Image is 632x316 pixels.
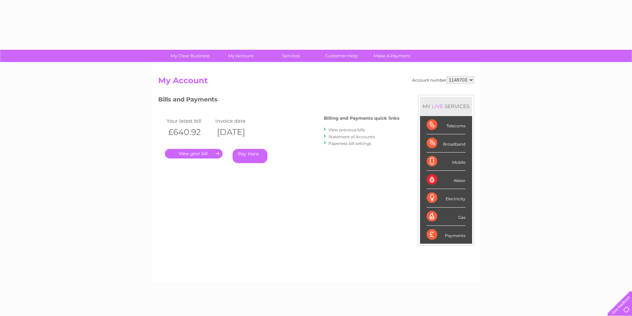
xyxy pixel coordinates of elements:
td: Your latest bill [165,116,214,125]
a: My Account [213,50,268,62]
a: Make A Payment [365,50,419,62]
div: MY SERVICES [420,97,472,116]
a: Customer Help [314,50,369,62]
div: Payments [427,226,465,244]
th: [DATE] [214,125,263,139]
a: Pay Here [233,149,267,163]
h3: Bills and Payments [158,95,399,106]
a: Services [264,50,318,62]
div: LIVE [431,103,445,109]
div: Broadband [427,134,465,153]
a: Paperless bill settings [328,141,371,146]
div: Water [427,171,465,189]
a: My Clear Business [163,50,218,62]
a: . [165,149,223,158]
div: Account number [412,76,474,84]
th: £640.92 [165,125,214,139]
div: Mobile [427,153,465,171]
a: Statement of Accounts [328,134,375,139]
div: Gas [427,208,465,226]
h4: Billing and Payments quick links [324,116,399,121]
a: View previous bills [328,127,365,132]
td: Invoice date [214,116,263,125]
h2: My Account [158,76,474,89]
div: Telecoms [427,116,465,134]
div: Electricity [427,189,465,207]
